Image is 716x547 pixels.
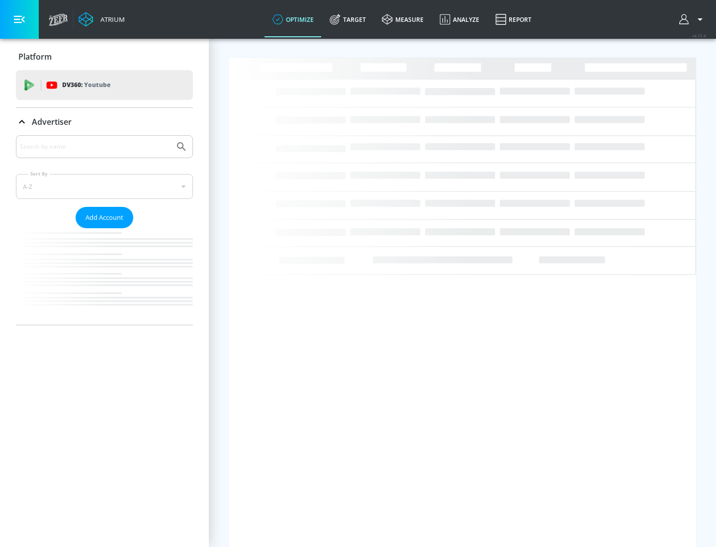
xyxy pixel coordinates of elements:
[692,33,706,38] span: v 4.25.4
[16,70,193,100] div: DV360: Youtube
[18,51,52,62] p: Platform
[374,1,432,37] a: measure
[20,140,171,153] input: Search by name
[84,80,110,90] p: Youtube
[16,228,193,325] nav: list of Advertiser
[76,207,133,228] button: Add Account
[16,174,193,199] div: A-Z
[265,1,322,37] a: optimize
[16,135,193,325] div: Advertiser
[432,1,487,37] a: Analyze
[16,108,193,136] div: Advertiser
[487,1,539,37] a: Report
[79,12,125,27] a: Atrium
[96,15,125,24] div: Atrium
[322,1,374,37] a: Target
[62,80,110,91] p: DV360:
[16,43,193,71] div: Platform
[32,116,72,127] p: Advertiser
[28,171,50,177] label: Sort By
[86,212,123,223] span: Add Account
